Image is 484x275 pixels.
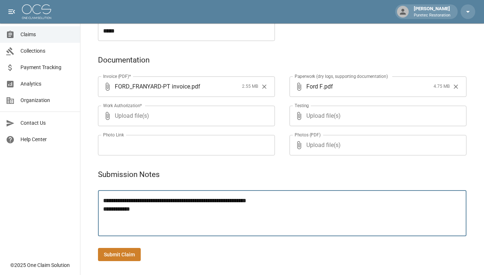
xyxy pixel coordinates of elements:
button: Clear [450,81,461,92]
button: Submit Claim [98,248,141,261]
span: Contact Us [20,119,74,127]
label: Invoice (PDF)* [103,73,131,79]
button: Clear [259,81,270,92]
span: Ford F [306,82,323,91]
span: Help Center [20,136,74,143]
span: Organization [20,97,74,104]
label: Photos (PDF) [295,132,321,138]
span: FORD_FRANYARD-PT invoice [115,82,190,91]
span: Analytics [20,80,74,88]
span: 2.55 MB [242,83,258,90]
img: ocs-logo-white-transparent.png [22,4,51,19]
span: Claims [20,31,74,38]
label: Work Authorization* [103,102,142,109]
label: Paperwork (dry logs, supporting documentation) [295,73,388,79]
span: . pdf [190,82,200,91]
div: © 2025 One Claim Solution [10,261,70,269]
button: open drawer [4,4,19,19]
span: Payment Tracking [20,64,74,71]
span: Collections [20,47,74,55]
label: Testing [295,102,309,109]
span: Upload file(s) [306,106,447,126]
p: Puretec Restoration [414,12,450,19]
label: Photo Link [103,132,124,138]
span: Upload file(s) [115,106,255,126]
span: . pdf [323,82,333,91]
span: Upload file(s) [306,135,447,155]
div: [PERSON_NAME] [411,5,453,18]
span: 4.75 MB [434,83,450,90]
